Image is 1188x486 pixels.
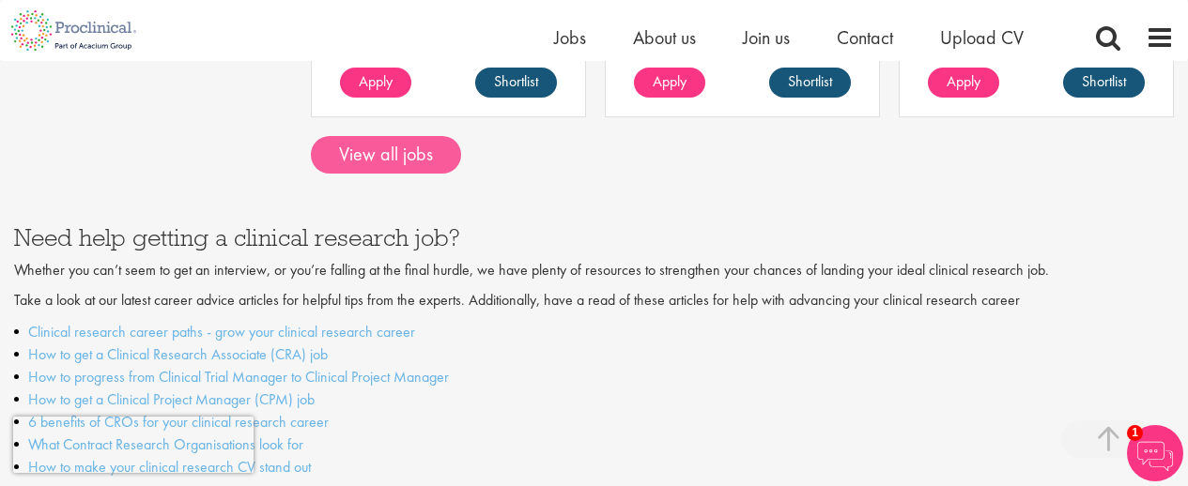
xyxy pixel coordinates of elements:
a: Contact [837,25,893,50]
p: Take a look at our latest career advice articles for helpful tips from the experts. Additionally,... [14,290,1174,311]
a: Apply [340,68,411,98]
p: Whether you can’t seem to get an interview, or you’re falling at the final hurdle, we have plenty... [14,260,1174,281]
a: View all jobs [311,136,461,174]
a: Apply [928,68,999,98]
h3: Need help getting a clinical research job? [14,225,1174,250]
span: Apply [653,71,687,91]
a: How to get a Clinical Research Associate (CRA) job [28,344,328,364]
a: About us [633,25,696,50]
a: Apply [634,68,705,98]
span: Apply [947,71,980,91]
iframe: reCAPTCHA [13,417,254,473]
a: Clinical research career paths - grow your clinical research career [28,322,415,342]
span: 1 [1127,425,1143,441]
img: Chatbot [1127,425,1183,481]
a: Shortlist [475,68,557,98]
a: Shortlist [1063,68,1145,98]
a: 6 benefits of CROs for your clinical research career [28,412,329,432]
a: Join us [743,25,790,50]
a: Upload CV [940,25,1024,50]
a: How to get a Clinical Project Manager (CPM) job [28,389,315,409]
span: Apply [359,71,393,91]
a: How to progress from Clinical Trial Manager to Clinical Project Manager [28,367,449,387]
a: Shortlist [769,68,851,98]
a: Jobs [554,25,586,50]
